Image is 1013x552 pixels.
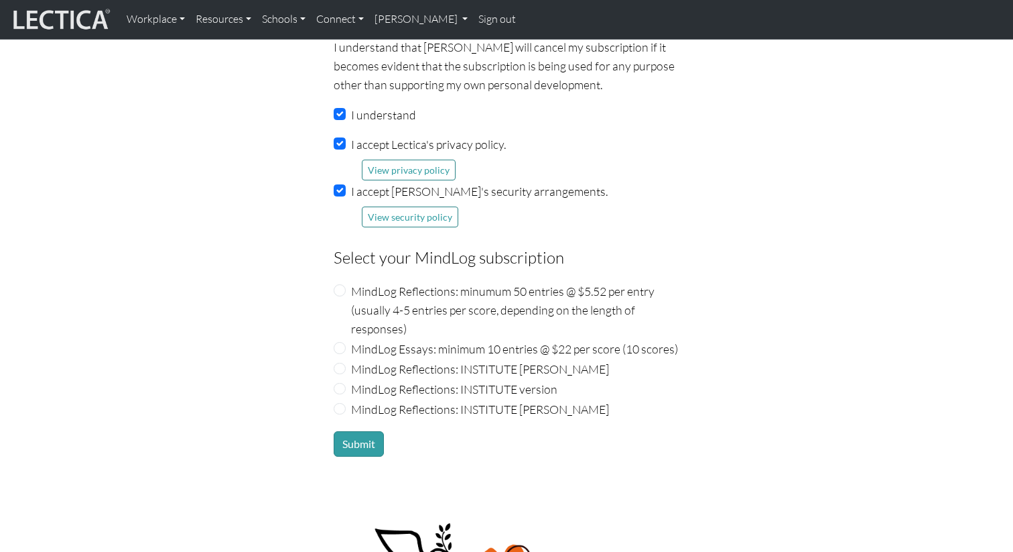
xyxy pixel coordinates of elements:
legend: Select your MindLog subscription [334,245,679,270]
label: MindLog Essays: minimum 10 entries @ $22 per score (10 scores) [351,339,678,358]
a: Connect [311,5,369,34]
button: Submit [334,431,384,457]
label: MindLog Reflections: INSTITUTE version [351,380,557,398]
label: MindLog Reflections: INSTITUTE [PERSON_NAME] [351,360,609,378]
label: MindLog Reflections: minumum 50 entries @ $5.52 per entry (usually 4-5 entries per score, dependi... [351,282,679,338]
a: Schools [257,5,311,34]
a: Sign out [473,5,521,34]
p: I understand that [PERSON_NAME] will cancel my subscription if it becomes evident that the subscr... [334,38,679,94]
label: MindLog Reflections: INSTITUTE [PERSON_NAME] [351,400,609,419]
a: Workplace [121,5,190,34]
a: Resources [190,5,257,34]
img: lecticalive [10,7,111,32]
label: I understand [351,105,416,124]
label: I accept [PERSON_NAME]'s security arrangements. [351,182,608,201]
button: View privacy policy [362,160,456,180]
a: [PERSON_NAME] [369,5,473,34]
button: View security policy [362,207,458,227]
label: I accept Lectica's privacy policy. [351,135,506,154]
